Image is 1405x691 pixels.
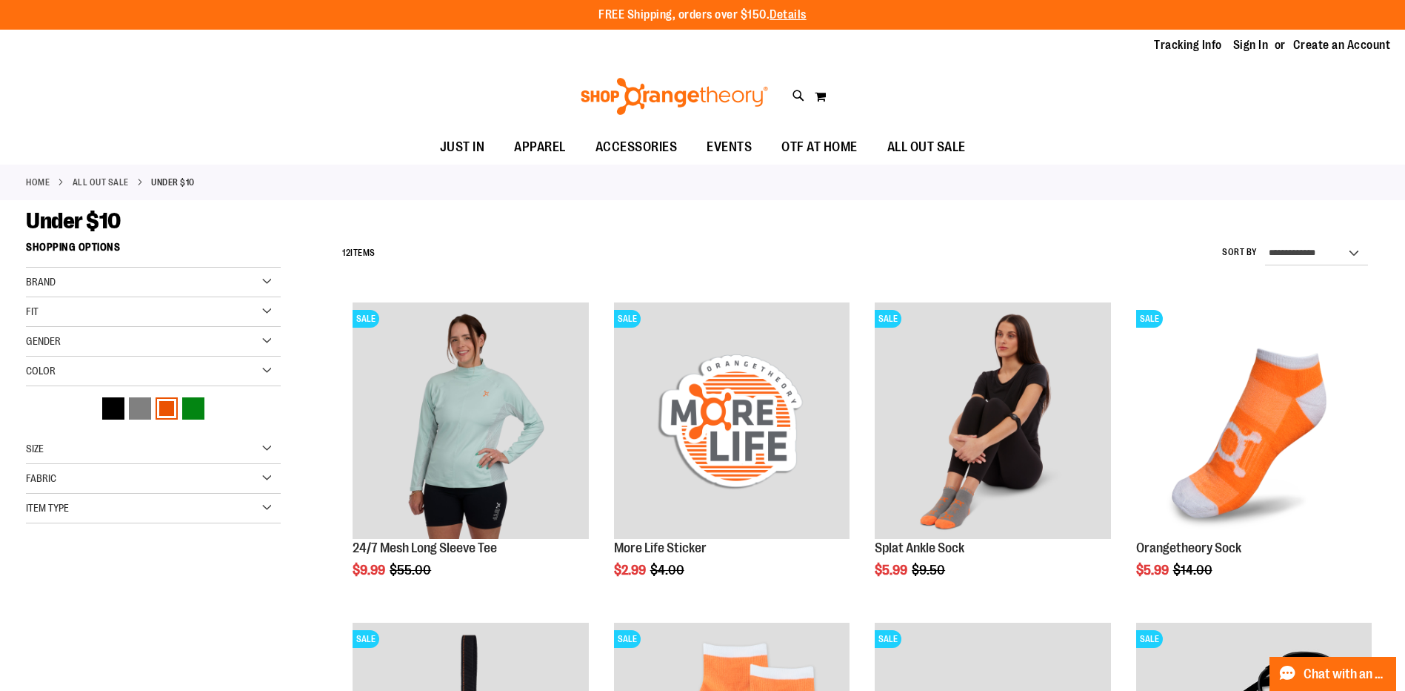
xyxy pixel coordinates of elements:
[1154,37,1222,53] a: Tracking Info
[26,234,281,268] strong: Shopping Options
[153,395,180,422] a: Orange
[26,176,50,189] a: Home
[353,302,588,540] a: 24/7 Mesh Long Sleeve TeeSALE
[598,7,807,24] p: FREE Shipping, orders over $150.
[151,176,195,189] strong: Under $10
[26,502,69,514] span: Item Type
[73,176,129,189] a: ALL OUT SALE
[650,563,687,578] span: $4.00
[180,395,207,422] a: Green
[1136,302,1372,538] img: Product image for Orangetheory Sock
[1293,37,1391,53] a: Create an Account
[1129,295,1379,615] div: product
[875,302,1110,538] img: Product image for Splat Ankle Sock
[614,630,641,648] span: SALE
[342,248,350,258] span: 12
[127,395,153,422] a: Grey
[578,78,770,115] img: Shop Orangetheory
[353,630,379,648] span: SALE
[1136,540,1241,555] a: Orangetheory Sock
[1136,563,1171,578] span: $5.99
[342,242,376,265] h2: Items
[26,472,56,484] span: Fabric
[353,540,497,555] a: 24/7 Mesh Long Sleeve Tee
[1233,37,1269,53] a: Sign In
[912,563,947,578] span: $9.50
[887,130,966,164] span: ALL OUT SALE
[1136,630,1163,648] span: SALE
[353,563,387,578] span: $9.99
[770,8,807,22] a: Details
[1136,310,1163,328] span: SALE
[875,540,964,555] a: Splat Ankle Sock
[1136,302,1372,540] a: Product image for Orangetheory SockSALE
[614,540,707,555] a: More Life Sticker
[614,302,850,538] img: Product image for More Life Sticker
[26,335,61,347] span: Gender
[353,302,588,538] img: 24/7 Mesh Long Sleeve Tee
[100,395,127,422] a: Black
[26,365,56,377] span: Color
[614,563,648,578] span: $2.99
[514,130,566,164] span: APPAREL
[1222,246,1258,259] label: Sort By
[353,310,379,328] span: SALE
[26,443,44,454] span: Size
[1173,563,1215,578] span: $14.00
[595,130,678,164] span: ACCESSORIES
[26,276,56,288] span: Brand
[614,302,850,540] a: Product image for More Life StickerSALE
[875,563,910,578] span: $5.99
[1304,667,1387,681] span: Chat with an Expert
[875,630,901,648] span: SALE
[440,130,485,164] span: JUST IN
[614,310,641,328] span: SALE
[26,208,121,234] span: Under $10
[607,295,857,615] div: product
[875,302,1110,540] a: Product image for Splat Ankle SockSALE
[390,563,433,578] span: $55.00
[781,130,858,164] span: OTF AT HOME
[26,305,39,317] span: Fit
[345,295,595,615] div: product
[707,130,752,164] span: EVENTS
[875,310,901,328] span: SALE
[1269,657,1397,691] button: Chat with an Expert
[867,295,1118,615] div: product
